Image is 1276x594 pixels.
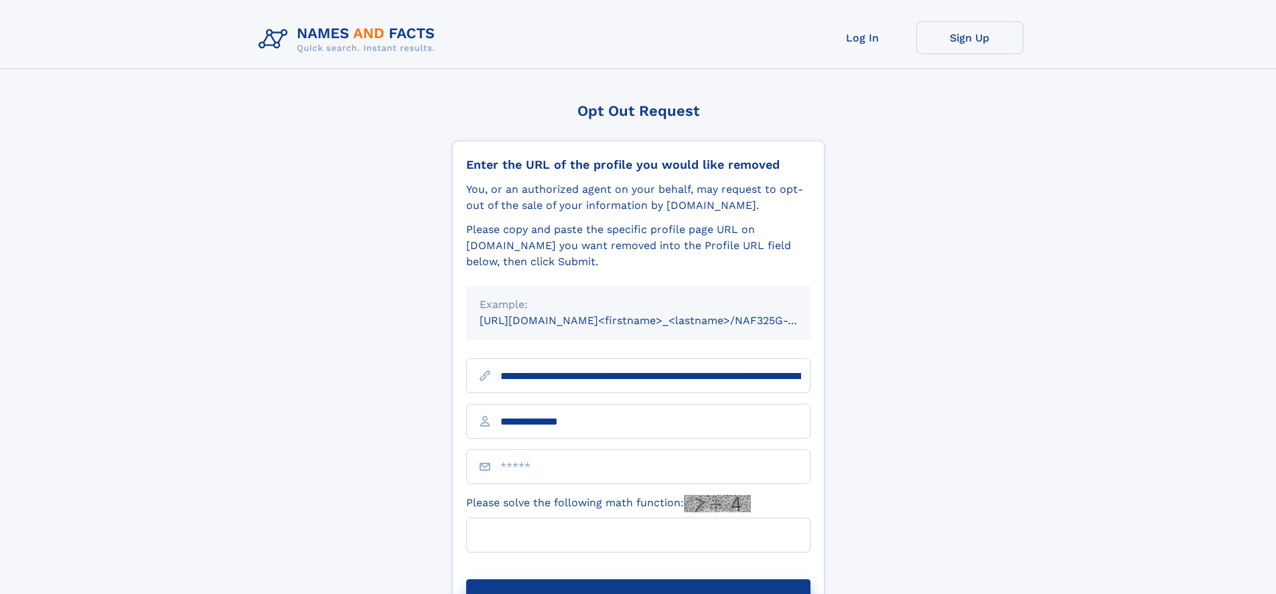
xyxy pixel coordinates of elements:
small: [URL][DOMAIN_NAME]<firstname>_<lastname>/NAF325G-xxxxxxxx [480,314,836,327]
div: Enter the URL of the profile you would like removed [466,157,810,172]
div: Please copy and paste the specific profile page URL on [DOMAIN_NAME] you want removed into the Pr... [466,222,810,270]
div: Opt Out Request [452,102,825,119]
div: Example: [480,297,797,313]
label: Please solve the following math function: [466,495,751,512]
img: Logo Names and Facts [253,21,446,58]
a: Sign Up [916,21,1023,54]
div: You, or an authorized agent on your behalf, may request to opt-out of the sale of your informatio... [466,181,810,214]
a: Log In [809,21,916,54]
